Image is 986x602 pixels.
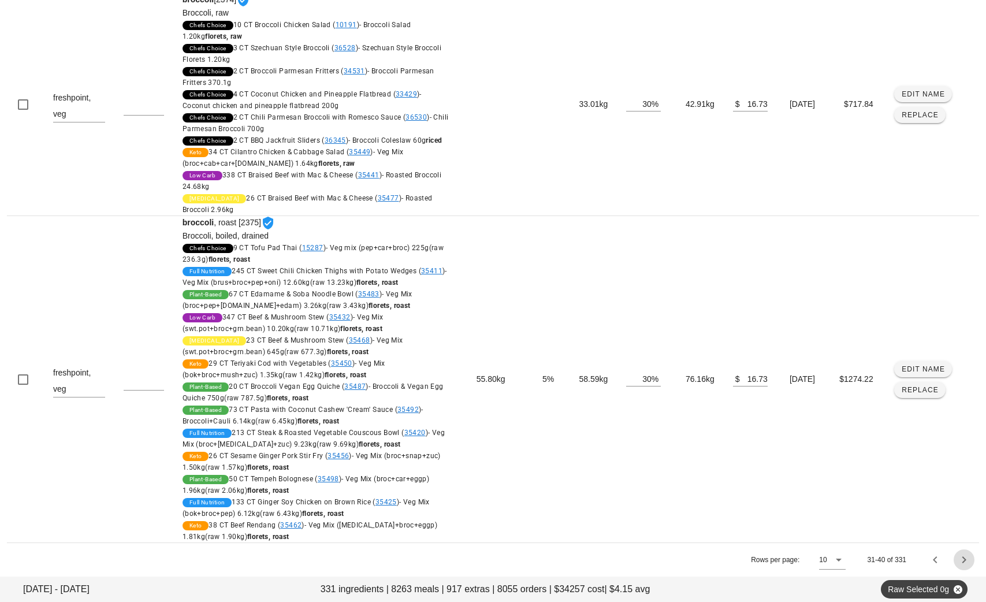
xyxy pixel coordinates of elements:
span: (raw 6.45kg) [255,417,297,425]
span: Replace [901,386,939,394]
span: Chefs Choice [189,113,226,122]
span: Keto [189,521,202,530]
span: (raw 6.43kg) [260,510,302,518]
strong: broccoli [183,218,214,227]
span: 213 CT Steak & Roasted Vegetable Couscous Bowl ( ) [183,429,445,448]
span: 26 CT Sesame Ginger Pork Stir Fry ( ) [183,452,441,471]
a: 33429 [396,90,417,98]
strong: florets, roast [356,278,399,287]
span: | $4.15 avg [604,582,650,596]
strong: florets, roast [359,440,401,448]
a: 36530 [405,113,427,121]
span: 9 CT Tofu Pad Thai ( ) [183,244,444,263]
span: 4 CT Coconut Chicken and Pineapple Flatbread ( ) [183,90,422,110]
a: 35411 [421,267,442,275]
span: (raw 3.43kg) [326,302,369,310]
span: Broccoli, boiled, drained [183,231,269,240]
a: 35468 [349,336,370,344]
a: 35432 [329,313,351,321]
span: - Broccoli+Cauli 6.14kg [183,406,423,425]
span: Keto [189,148,202,157]
span: 245 CT Sweet Chili Chicken Thighs with Potato Wedges ( ) [183,267,447,287]
span: Full Nutrition [189,429,225,438]
span: 2 CT Broccoli Parmesan Fritters ( ) [183,67,434,87]
span: Plant-Based [189,290,222,299]
div: 10Rows per page: [819,551,845,569]
span: 34 CT Cilantro Chicken & Cabbage Salad ( ) [183,148,404,168]
span: (raw 10.71kg) [294,325,340,333]
strong: florets, roast [302,510,344,518]
a: 35450 [331,359,352,367]
span: Full Nutrition [189,267,225,276]
div: 10 [819,555,827,565]
span: 20 CT Broccoli Vegan Egg Quiche ( ) [183,382,444,402]
strong: florets, roast [325,371,367,379]
span: Low Carb [189,313,215,322]
span: (raw 1.90kg) [205,533,247,541]
span: 10 CT Broccoli Chicken Salad ( ) [183,21,411,40]
span: 3 CT Szechuan Style Broccoli ( ) [183,44,441,64]
span: Keto [189,359,202,369]
span: - Coconut chicken and pineapple flatbread 200g [183,90,422,110]
span: 2 CT Chili Parmesan Broccoli with Romesco Sauce ( ) [183,113,449,133]
span: (raw 677.3g) [284,348,327,356]
a: 35425 [375,498,397,506]
td: 58.59kg [563,216,617,542]
span: Edit Name [901,365,945,373]
span: Edit Name [901,90,945,98]
span: 38 CT Beef Rendang ( ) [183,521,437,541]
a: 35498 [318,475,339,483]
a: 35456 [328,452,349,460]
td: [DATE] [780,216,829,542]
div: % [652,96,661,111]
span: [MEDICAL_DATA] [189,194,240,203]
span: (raw 1.57kg) [205,463,247,471]
button: Edit Name [894,361,952,377]
strong: florets, roast [247,533,289,541]
span: Plant-Based [189,475,222,484]
button: Replace [894,107,946,123]
a: 10191 [336,21,357,29]
span: 347 CT Beef & Mushroom Stew ( ) [183,313,384,333]
span: 29 CT Teriyaki Cod with Vegetables ( ) [183,359,385,379]
span: 338 CT Braised Beef with Mac & Cheese ( ) [183,171,441,191]
strong: florets, roast [209,255,251,263]
span: 133 CT Ginger Soy Chicken on Brown Rice ( ) [183,498,430,518]
span: 73 CT Pasta with Coconut Cashew 'Cream' Sauce ( ) [183,406,423,425]
span: (raw 9.69kg) [317,440,359,448]
td: 76.16kg [670,216,723,542]
button: Edit Name [894,86,952,102]
span: Chefs Choice [189,67,226,76]
button: Previous page [925,549,946,570]
span: 67 CT Edamame & Soba Noodle Bowl ( ) [183,290,412,310]
span: (raw 787.5g) [224,394,267,402]
a: 35441 [358,171,379,179]
span: [MEDICAL_DATA] [189,336,240,345]
span: 26 CT Braised Beef with Mac & Cheese ( ) [183,194,433,214]
span: 55.80kg [477,374,505,384]
a: 36345 [325,136,346,144]
span: (raw 1.42kg) [282,371,325,379]
span: - Broccoli Coleslaw 60g [348,136,442,144]
strong: florets, roast [297,417,340,425]
span: Replace [901,111,939,119]
strong: florets, raw [205,32,242,40]
span: Full Nutrition [189,498,225,507]
div: Rows per page: [751,543,845,577]
a: 35477 [378,194,399,202]
span: 50 CT Tempeh Bolognese ( ) [183,475,429,495]
button: Close [952,584,963,594]
span: , roast [2375] [183,218,449,542]
span: (raw 2.06kg) [205,486,247,495]
strong: florets, roast [369,302,411,310]
a: 35462 [280,521,302,529]
strong: florets, roast [267,394,309,402]
span: 2 CT BBQ Jackfruit Sliders ( ) [233,136,442,144]
div: 31-40 of 331 [868,555,906,565]
span: Chefs Choice [189,21,226,30]
strong: florets, roast [247,486,289,495]
button: Replace [894,382,946,398]
button: Next page [954,549,974,570]
span: - Veg Mix (brus+broc+pep+oni) 12.60kg [183,267,447,287]
a: 35420 [404,429,426,437]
